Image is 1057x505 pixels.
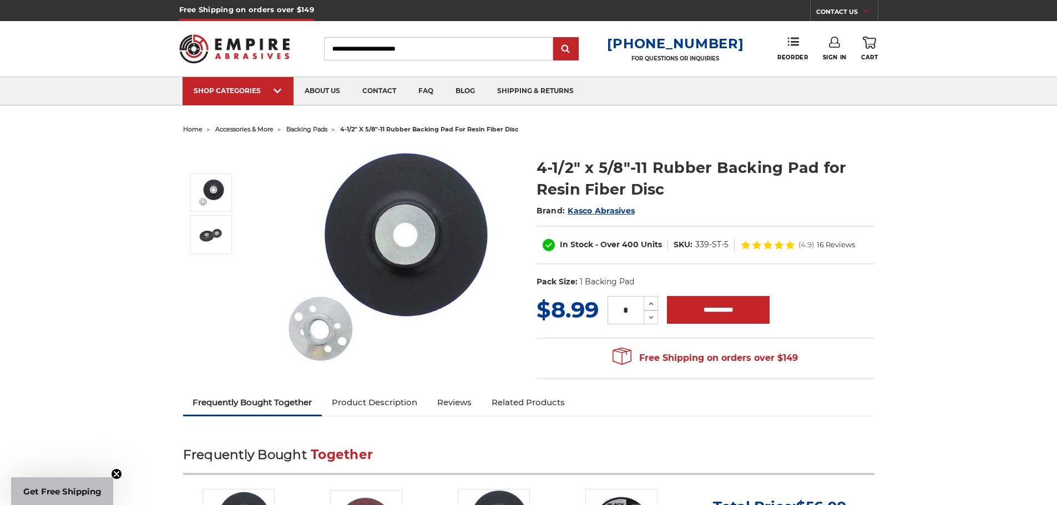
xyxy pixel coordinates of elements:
span: 400 [622,239,639,249]
dd: 339-ST-5 [695,239,729,251]
a: CONTACT US [816,6,878,21]
span: Sign In [823,54,847,61]
a: shipping & returns [486,77,585,105]
a: faq [407,77,444,105]
a: [PHONE_NUMBER] [607,35,744,52]
dt: SKU: [674,239,692,251]
dt: Pack Size: [537,276,578,288]
a: blog [444,77,486,105]
img: 4-1/2" Resin Fiber Disc Backing Pad Flexible Rubber [198,178,225,206]
div: Get Free ShippingClose teaser [11,477,113,505]
span: Reorder [777,54,808,61]
a: Reviews [427,390,482,415]
input: Submit [555,38,577,60]
a: Reorder [777,37,808,60]
span: Brand: [537,206,565,216]
div: SHOP CATEGORIES [194,86,282,95]
span: Free Shipping on orders over $149 [613,347,798,369]
a: contact [351,77,407,105]
span: Cart [861,54,878,61]
span: 16 Reviews [817,241,855,248]
span: 4-1/2" x 5/8"-11 rubber backing pad for resin fiber disc [340,125,519,133]
img: 4-1/2" Resin Fiber Disc Backing Pad Flexible Rubber [278,145,500,367]
span: Units [641,239,662,249]
span: Get Free Shipping [23,486,102,497]
a: home [183,125,203,133]
img: 4.5 Inch Rubber Resin Fibre Disc Back Pad [198,221,225,248]
a: about us [294,77,351,105]
h1: 4-1/2" x 5/8"-11 Rubber Backing Pad for Resin Fiber Disc [537,157,874,200]
span: (4.9) [798,241,814,248]
a: Product Description [322,390,427,415]
span: $8.99 [537,296,599,323]
a: Related Products [482,390,575,415]
img: Empire Abrasives [179,27,290,70]
a: Frequently Bought Together [183,390,322,415]
dd: 1 Backing Pad [580,276,634,288]
span: - Over [595,239,620,249]
a: accessories & more [215,125,274,133]
span: Frequently Bought [183,447,307,462]
a: Cart [861,37,878,61]
a: Kasco Abrasives [568,206,635,216]
button: Close teaser [111,468,122,480]
p: FOR QUESTIONS OR INQUIRIES [607,55,744,62]
span: In Stock [560,239,593,249]
span: Together [311,447,373,462]
a: backing pads [286,125,327,133]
